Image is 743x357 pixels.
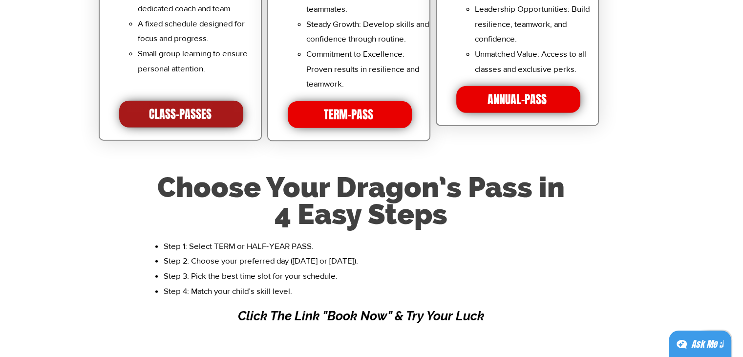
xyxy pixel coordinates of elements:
a: TERM-PASS [288,101,412,128]
p: Step 3: Pick the best time slot for your schedule. [164,268,610,284]
span: Choose Your Dragon’s Pass in 4 Easy Steps [157,170,565,231]
a: CLASS-PASSES [119,101,243,128]
p: Small group learning to ensure personal attention. [138,46,261,91]
p: Unmatched Value: Access to all classes and exclusive perks. [475,46,598,76]
a: ANNUAL-PASS [456,86,580,113]
p: Commitment to Excellence: Proven results in resilience and teamwork. [306,46,430,91]
p: Step 4: Match your child’s skill level. [164,284,610,299]
p: Step 1: Select TERM or HALF-YEAR PASS. [164,239,610,254]
p: Step 2: Choose your preferred day ([DATE] or [DATE]). [164,253,610,268]
p: Steady Growth: Develop skills and confidence through routine. [306,17,430,46]
p: A fixed schedule designed for focus and progress. [138,16,261,46]
span: ANNUAL-PASS [488,91,547,108]
span: TERM-PASS [324,107,373,123]
p: Leadership Opportunities: Build resilience, teamwork, and confidence. [475,1,598,46]
h2: Click The Link "Book Now" & Try Your Luck [238,309,493,323]
div: Ask Me ;) [691,337,723,351]
span: CLASS-PASSES [149,106,212,123]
